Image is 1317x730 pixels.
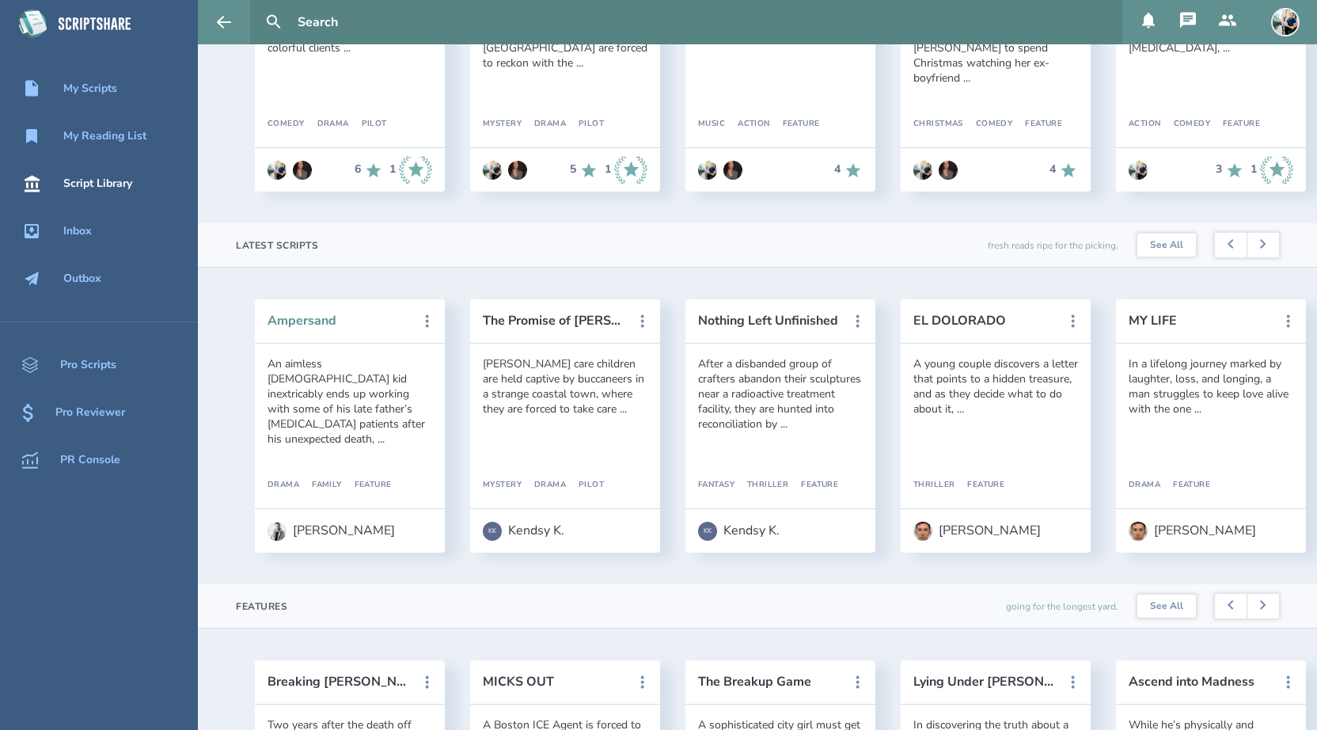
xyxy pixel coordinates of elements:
div: Pilot [566,120,604,129]
div: Feature [955,481,1004,490]
img: user_1604966854-crop.jpg [723,161,742,180]
a: See All [1137,595,1196,618]
img: user_1673573717-crop.jpg [698,161,717,180]
div: Pro Scripts [60,359,116,371]
img: user_1756948650-crop.jpg [1129,522,1148,541]
img: user_1604966854-crop.jpg [508,161,527,180]
div: 1 [1251,163,1257,176]
div: 1 Industry Recommends [605,156,647,184]
div: Drama [522,481,566,490]
div: Feature [1012,120,1062,129]
div: Latest Scripts [236,239,318,252]
img: user_1673573717-crop.jpg [913,161,932,180]
div: Feature [342,481,392,490]
a: [PERSON_NAME] [268,514,395,549]
div: Family [299,481,342,490]
div: KK [483,522,502,541]
button: MY LIFE [1129,314,1271,328]
div: 4 [1049,163,1056,176]
div: Drama [522,120,566,129]
div: 1 Industry Recommends [1251,156,1293,184]
div: Drama [268,481,299,490]
a: See All [1137,234,1196,257]
div: Drama [305,120,349,129]
div: In a lifelong journey marked by laughter, loss, and longing, a man struggles to keep love alive w... [1129,356,1293,416]
div: Pro Reviewer [55,406,125,419]
button: Ampersand [268,314,410,328]
button: Nothing Left Unfinished [698,314,841,328]
a: Go to Anthony Miguel Cantu's profile [1129,153,1148,188]
div: Action [1129,120,1161,129]
div: Kendsy K. [723,523,780,538]
div: [PERSON_NAME] [293,523,395,538]
div: My Scripts [63,82,117,95]
div: Features [236,600,287,613]
div: fresh reads ripe for the picking. [988,223,1118,267]
button: EL DOLORADO [913,314,1056,328]
div: Pilot [349,120,387,129]
div: 3 [1216,163,1222,176]
a: [PERSON_NAME] [913,514,1041,549]
img: user_1673573717-crop.jpg [483,161,502,180]
button: Lying Under [PERSON_NAME] [913,675,1056,689]
div: Inbox [63,225,92,238]
div: [PERSON_NAME] [939,523,1041,538]
button: Ascend into Madness [1129,675,1271,689]
div: 5 [570,163,576,176]
img: user_1673573717-crop.jpg [1271,8,1300,36]
div: After a disbanded group of crafters abandon their sculptures near a radioactive treatment facilit... [698,356,863,432]
div: Comedy [963,120,1013,129]
div: Thriller [734,481,788,490]
div: [PERSON_NAME] care children are held captive by buccaneers in a strange coastal town, where they ... [483,356,647,416]
div: 1 Industry Recommends [389,156,432,184]
div: My Reading List [63,130,146,143]
div: [PERSON_NAME] [1154,523,1256,538]
div: Comedy [268,120,305,129]
div: 1 [389,163,396,176]
div: 5 Recommends [570,156,598,184]
button: The Promise of [PERSON_NAME] [483,314,625,328]
div: A young couple discovers a letter that points to a hidden treasure, and as they decide what to do... [913,356,1078,416]
div: Drama [1129,481,1160,490]
button: Breaking [PERSON_NAME] [268,675,410,689]
div: Action [725,120,770,129]
a: [PERSON_NAME] [1129,514,1256,549]
img: user_1716403022-crop.jpg [268,522,287,541]
img: user_1604966854-crop.jpg [293,161,312,180]
div: Pilot [566,481,604,490]
div: going for the longest yard. [1006,584,1118,628]
img: user_1604966854-crop.jpg [939,161,958,180]
div: Feature [1210,120,1260,129]
div: Music [698,120,725,129]
div: 1 [605,163,611,176]
div: Feature [1160,481,1210,490]
div: Mystery [483,481,522,490]
div: Kendsy K. [508,523,564,538]
div: 4 [834,163,841,176]
div: PR Console [60,454,120,466]
a: KKKendsy K. [698,514,780,549]
div: Mystery [483,120,522,129]
div: Outbox [63,272,101,285]
div: 6 [355,163,361,176]
button: MICKS OUT [483,675,625,689]
div: KK [698,522,717,541]
div: Thriller [913,481,955,490]
div: Fantasy [698,481,734,490]
button: The Breakup Game [698,675,841,689]
div: Script Library [63,177,132,190]
div: 4 Recommends [834,161,863,180]
a: KKKendsy K. [483,514,564,549]
div: Feature [788,481,838,490]
div: An aimless [DEMOGRAPHIC_DATA] kid inextricably ends up working with some of his late father’s [ME... [268,356,432,447]
img: user_1673573717-crop.jpg [1129,161,1148,180]
div: Christmas [913,120,963,129]
div: 6 Recommends [355,156,383,184]
img: user_1756948650-crop.jpg [913,522,932,541]
div: 4 Recommends [1049,161,1078,180]
div: Feature [770,120,820,129]
img: user_1673573717-crop.jpg [268,161,287,180]
div: Comedy [1161,120,1211,129]
div: 3 Recommends [1216,156,1244,184]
